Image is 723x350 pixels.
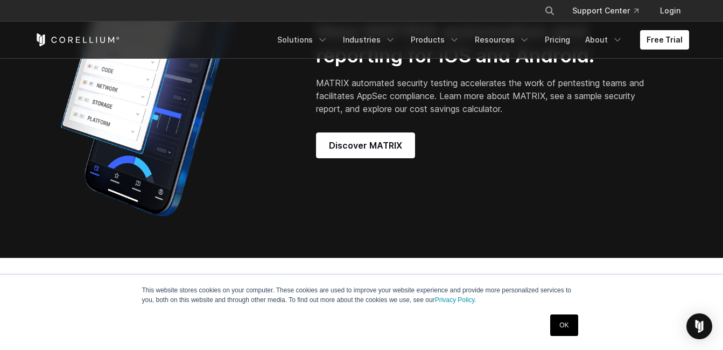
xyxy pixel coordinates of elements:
a: Discover MATRIX [316,132,415,158]
a: Privacy Policy. [435,296,476,304]
a: Support Center [564,1,647,20]
div: Navigation Menu [531,1,689,20]
a: Login [651,1,689,20]
a: Free Trial [640,30,689,50]
a: Solutions [271,30,334,50]
a: Industries [336,30,402,50]
a: Corellium Home [34,33,120,46]
a: About [579,30,629,50]
div: Navigation Menu [271,30,689,50]
a: OK [550,314,578,336]
p: This website stores cookies on your computer. These cookies are used to improve your website expe... [142,285,581,305]
a: Resources [468,30,536,50]
span: Discover MATRIX [329,139,402,152]
p: MATRIX automated security testing accelerates the work of pentesting teams and facilitates AppSec... [316,76,648,115]
div: Open Intercom Messenger [686,313,712,339]
button: Search [540,1,559,20]
a: Pricing [538,30,577,50]
a: Products [404,30,466,50]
